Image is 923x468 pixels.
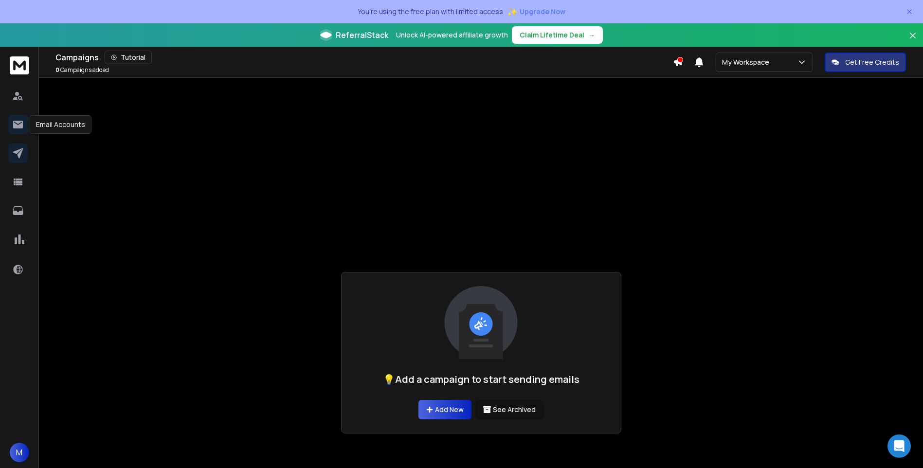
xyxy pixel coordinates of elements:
[722,57,773,67] p: My Workspace
[512,26,603,44] button: Claim Lifetime Deal→
[825,53,906,72] button: Get Free Credits
[588,30,595,40] span: →
[396,30,508,40] p: Unlock AI-powered affiliate growth
[418,400,471,419] a: Add New
[507,5,518,18] span: ✨
[105,51,152,64] button: Tutorial
[55,66,59,74] span: 0
[55,66,109,74] p: Campaigns added
[30,115,91,134] div: Email Accounts
[10,443,29,462] button: M
[358,7,503,17] p: You're using the free plan with limited access
[475,400,543,419] button: See Archived
[507,2,565,21] button: ✨Upgrade Now
[520,7,565,17] span: Upgrade Now
[887,434,911,458] div: Open Intercom Messenger
[55,51,673,64] div: Campaigns
[845,57,899,67] p: Get Free Credits
[383,373,579,386] h1: 💡Add a campaign to start sending emails
[906,29,919,53] button: Close banner
[336,29,388,41] span: ReferralStack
